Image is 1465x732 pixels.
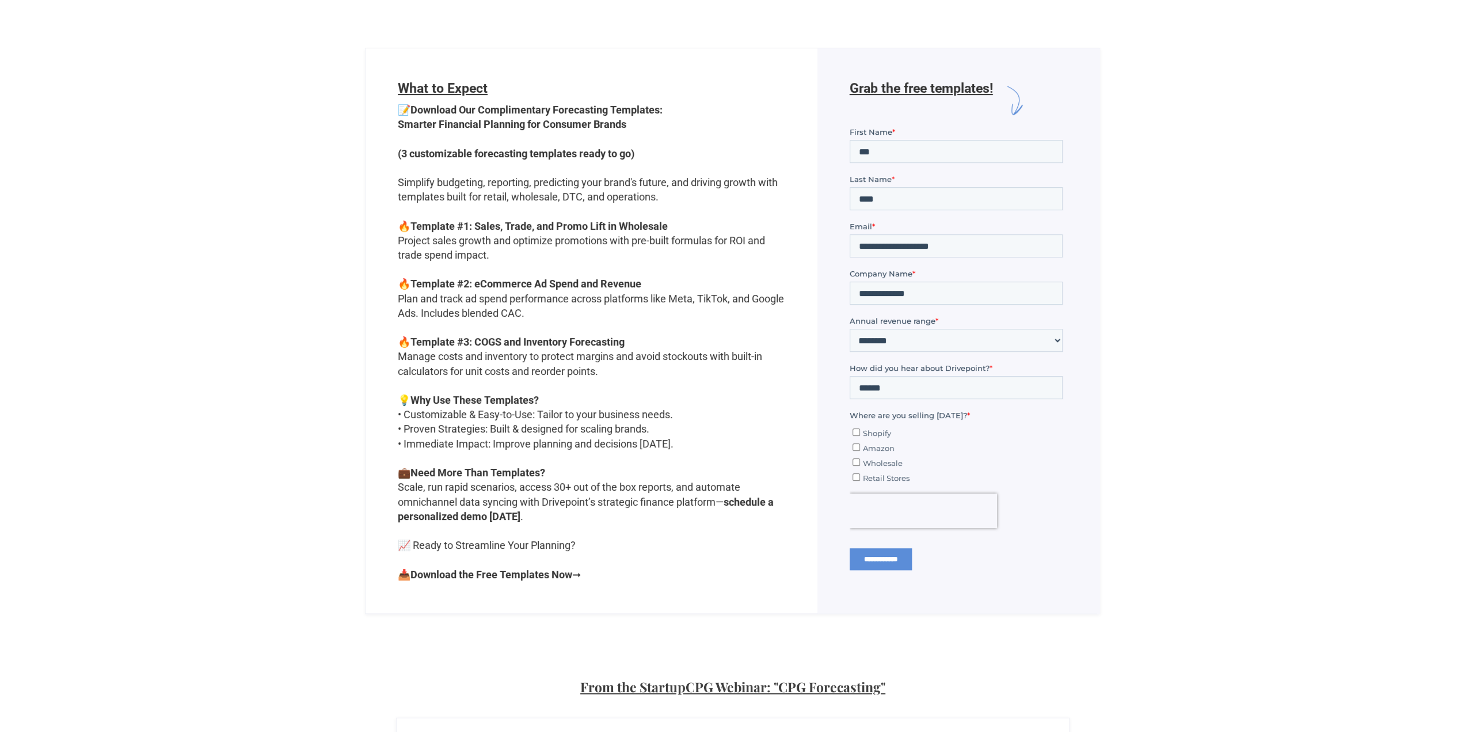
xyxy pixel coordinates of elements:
[398,147,634,160] strong: (3 customizable forecasting templates ready to go)
[568,677,898,703] h2: From the StartupCPG Webinar: "CPG Forecasting"
[398,103,785,599] p: 📝 Simplify budgeting, reporting, predicting your brand's future, and driving growth with template...
[850,126,1067,581] iframe: Form 1
[410,466,545,479] strong: Need More Than Templates?
[398,104,663,130] strong: Download Our Complimentary Forecasting Templates: Smarter Financial Planning for Consumer Brands
[410,568,572,581] strong: Download the Free Templates Now
[410,336,625,348] strong: Template #3: COGS and Inventory Forecasting
[410,220,668,232] strong: Template #1: Sales, Trade, and Promo Lift in Wholesale
[398,81,488,96] span: What to Expect
[410,278,641,290] strong: Template #2: eCommerce Ad Spend and Revenue
[993,81,1033,120] img: arrow
[850,81,993,120] h6: Grab the free templates!
[410,394,539,406] strong: Why Use These Templates?
[398,81,785,598] form: BRIX - Contact V3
